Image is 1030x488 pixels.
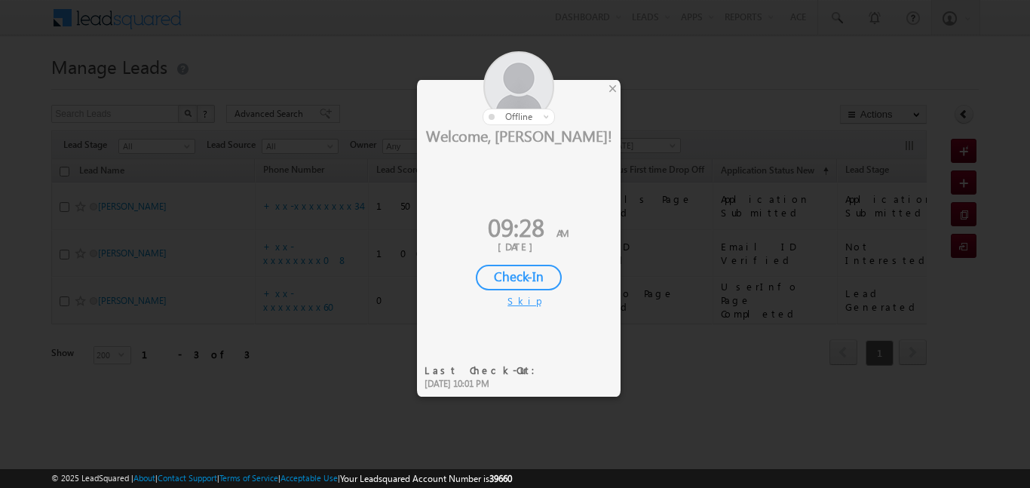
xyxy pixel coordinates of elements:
a: Contact Support [158,473,217,483]
span: offline [505,111,532,122]
a: About [133,473,155,483]
a: Acceptable Use [280,473,338,483]
div: [DATE] 10:01 PM [425,377,544,391]
div: × [605,80,621,97]
span: AM [556,226,569,239]
div: [DATE] [428,240,609,253]
div: Welcome, [PERSON_NAME]! [417,125,621,145]
span: 39660 [489,473,512,484]
div: Skip [507,294,530,308]
span: Your Leadsquared Account Number is [340,473,512,484]
span: 09:28 [488,210,544,244]
span: © 2025 LeadSquared | | | | | [51,471,512,486]
div: Last Check-Out: [425,364,544,377]
div: Check-In [476,265,562,290]
a: Terms of Service [219,473,278,483]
